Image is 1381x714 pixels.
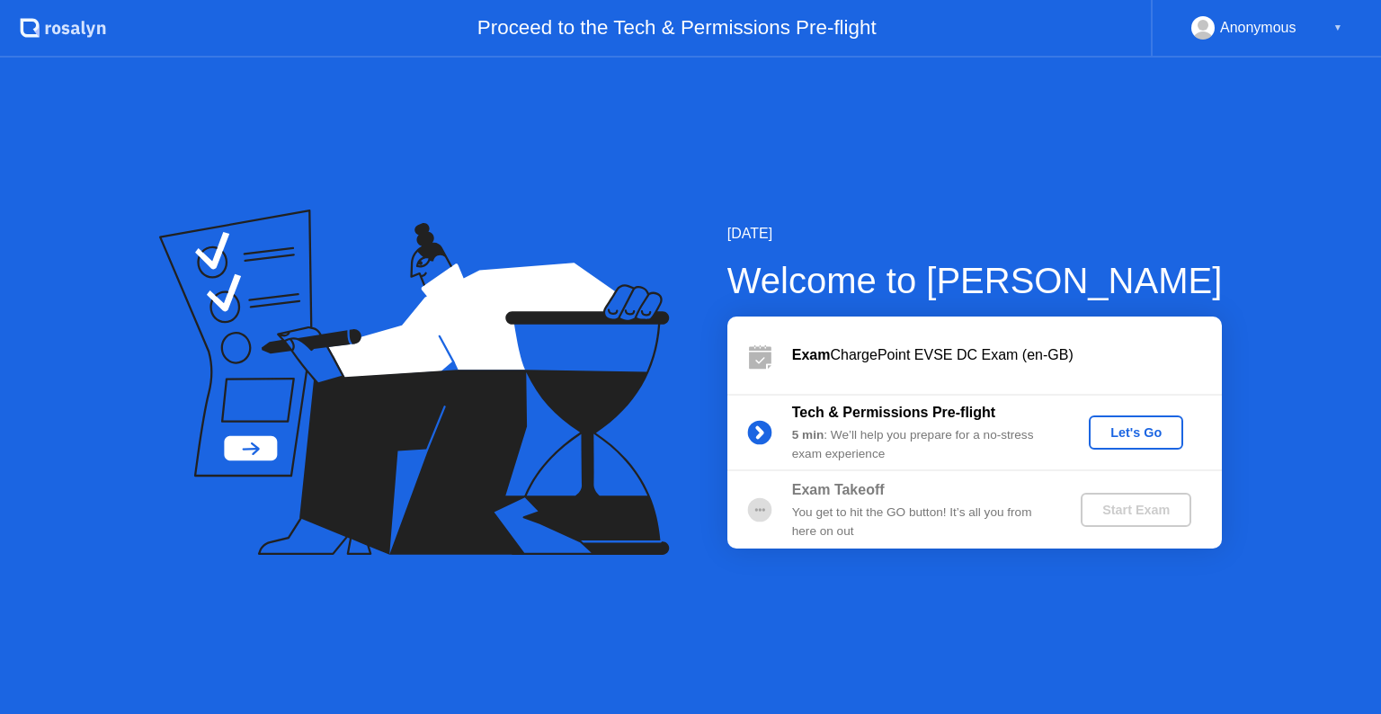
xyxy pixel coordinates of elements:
div: You get to hit the GO button! It’s all you from here on out [792,504,1051,540]
div: [DATE] [727,223,1223,245]
div: : We’ll help you prepare for a no-stress exam experience [792,426,1051,463]
b: Exam [792,347,831,362]
b: Tech & Permissions Pre-flight [792,405,995,420]
div: Start Exam [1088,503,1184,517]
div: Let's Go [1096,425,1176,440]
div: Anonymous [1220,16,1296,40]
button: Start Exam [1081,493,1191,527]
div: Welcome to [PERSON_NAME] [727,254,1223,308]
button: Let's Go [1089,415,1183,450]
div: ChargePoint EVSE DC Exam (en-GB) [792,344,1222,366]
b: 5 min [792,428,824,442]
div: ▼ [1333,16,1342,40]
b: Exam Takeoff [792,482,885,497]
